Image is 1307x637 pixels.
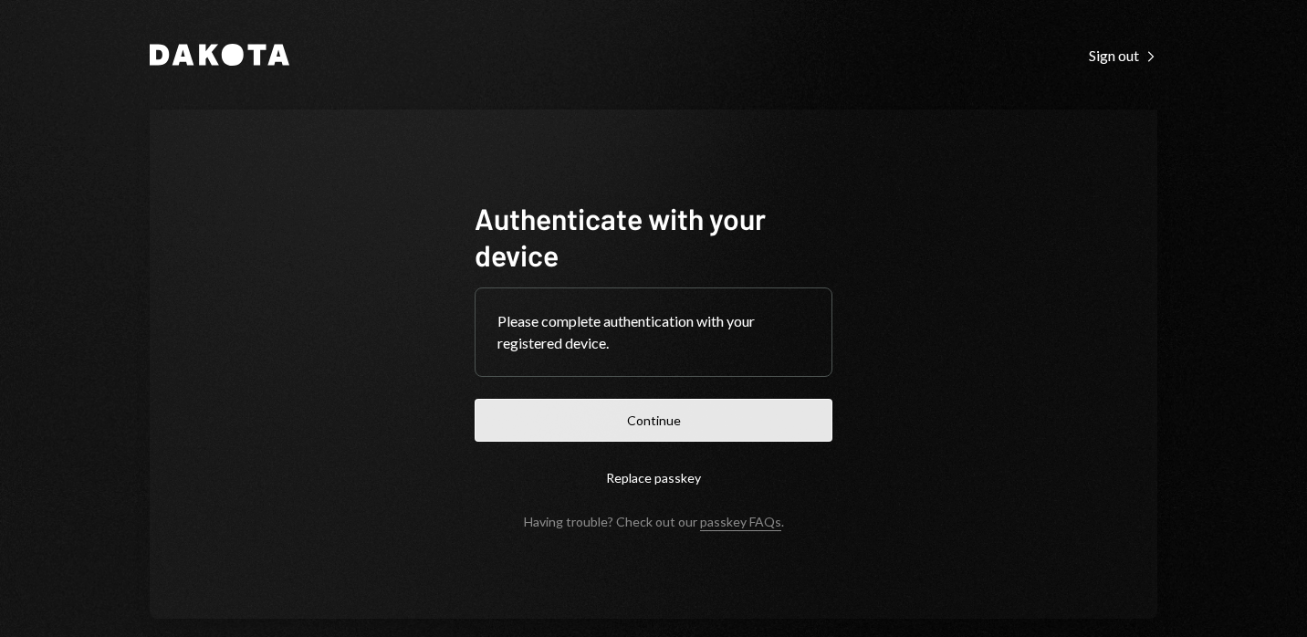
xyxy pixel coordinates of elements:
[524,514,784,529] div: Having trouble? Check out our .
[1089,47,1157,65] div: Sign out
[497,310,810,354] div: Please complete authentication with your registered device.
[475,399,832,442] button: Continue
[700,514,781,531] a: passkey FAQs
[1089,45,1157,65] a: Sign out
[475,200,832,273] h1: Authenticate with your device
[475,456,832,499] button: Replace passkey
